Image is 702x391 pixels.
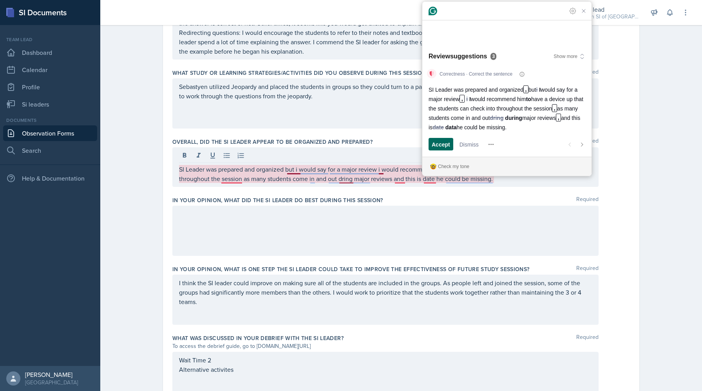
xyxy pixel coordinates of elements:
[3,45,97,60] a: Dashboard
[179,82,592,101] p: Sebastyen utilized Jeopardy and placed the students in groups so they could turn to a partner(s) ...
[179,165,592,183] div: To enrich screen reader interactions, please activate Accessibility in Grammarly extension settings
[3,143,97,158] a: Search
[25,371,78,378] div: [PERSON_NAME]
[179,278,592,306] p: I think the SI leader could improve on making sure all of the students are included in the groups...
[172,196,383,204] label: In your opinion, what did the SI Leader do BEST during this session?
[179,365,592,374] p: Alternative activites
[3,170,97,186] div: Help & Documentation
[172,334,344,342] label: What was discussed in your debrief with the SI Leader?
[577,5,639,14] div: Team lead
[577,13,639,21] div: Demon SI of [GEOGRAPHIC_DATA] / Fall 2025
[3,125,97,141] a: Observation Forms
[3,117,97,124] div: Documents
[3,62,97,78] a: Calendar
[576,196,599,204] span: Required
[172,138,373,146] label: Overall, did the SI Leader appear to be organized and prepared?
[3,79,97,95] a: Profile
[576,265,599,273] span: Required
[179,28,592,56] p: Redirecting questions: I would encourage the students to refer to their notes and textbooks to ex...
[3,96,97,112] a: Si leaders
[172,342,599,350] div: To access the debrief guide, go to [DOMAIN_NAME][URL]
[172,69,503,77] label: What study or learning strategies/activities did you observe during this session? Please briefly ...
[179,355,592,365] p: Wait Time 2
[172,265,530,273] label: In your opinion, what is ONE step the SI Leader could take to improve the effectiveness of future...
[25,378,78,386] div: [GEOGRAPHIC_DATA]
[3,36,97,43] div: Team lead
[576,334,599,342] span: Required
[179,165,592,183] p: SI Leader was prepared and organized but i would say for a major review i would recommend him hav...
